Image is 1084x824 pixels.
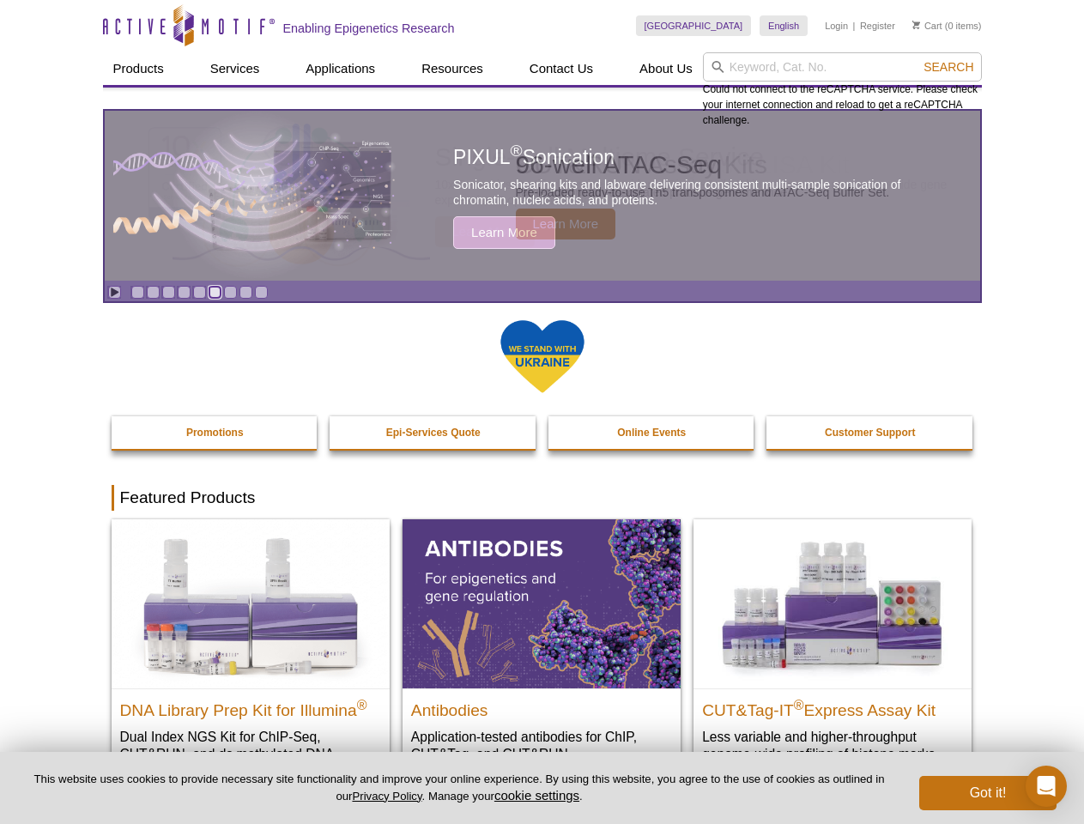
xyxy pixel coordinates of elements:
a: Privacy Policy [352,790,421,803]
a: Contact Us [519,52,603,85]
div: Could not connect to the reCAPTCHA service. Please check your internet connection and reload to g... [703,52,982,128]
p: Less variable and higher-throughput genome-wide profiling of histone marks​. [702,728,963,763]
a: Register [860,20,895,32]
a: CUT&Tag-IT® Express Assay Kit CUT&Tag-IT®Express Assay Kit Less variable and higher-throughput ge... [693,519,972,779]
a: English [760,15,808,36]
h2: Antibodies [411,694,672,719]
a: Go to slide 2 [147,286,160,299]
a: [GEOGRAPHIC_DATA] [636,15,752,36]
span: PIXUL Sonication [453,146,615,168]
li: | [853,15,856,36]
strong: Promotions [186,427,244,439]
h2: Enabling Epigenetics Research [283,21,455,36]
div: Open Intercom Messenger [1026,766,1067,807]
sup: ® [511,142,523,161]
strong: Online Events [617,427,686,439]
a: About Us [629,52,703,85]
a: Go to slide 7 [224,286,237,299]
strong: Epi-Services Quote [386,427,481,439]
a: Services [200,52,270,85]
img: DNA Library Prep Kit for Illumina [112,519,390,688]
span: Learn More [453,216,555,249]
img: PIXUL sonication [113,110,397,282]
a: Go to slide 1 [131,286,144,299]
a: Login [825,20,848,32]
span: Search [924,60,973,74]
a: Go to slide 3 [162,286,175,299]
a: Applications [295,52,385,85]
p: Application-tested antibodies for ChIP, CUT&Tag, and CUT&RUN. [411,728,672,763]
button: Search [918,59,978,75]
p: This website uses cookies to provide necessary site functionality and improve your online experie... [27,772,891,804]
h2: DNA Library Prep Kit for Illumina [120,694,381,719]
a: PIXUL sonication PIXUL®Sonication Sonicator, shearing kits and labware delivering consistent mult... [105,111,980,281]
sup: ® [794,697,804,712]
a: Cart [912,20,942,32]
button: Got it! [919,776,1057,810]
img: CUT&Tag-IT® Express Assay Kit [693,519,972,688]
a: Toggle autoplay [108,286,121,299]
a: Products [103,52,174,85]
a: Go to slide 9 [255,286,268,299]
button: cookie settings [494,788,579,803]
a: Promotions [112,416,319,449]
a: Online Events [548,416,756,449]
strong: Customer Support [825,427,915,439]
a: Epi-Services Quote [330,416,537,449]
a: All Antibodies Antibodies Application-tested antibodies for ChIP, CUT&Tag, and CUT&RUN. [403,519,681,779]
a: Customer Support [766,416,974,449]
sup: ® [357,697,367,712]
input: Keyword, Cat. No. [703,52,982,82]
p: Dual Index NGS Kit for ChIP-Seq, CUT&RUN, and ds methylated DNA assays. [120,728,381,780]
a: Go to slide 6 [209,286,221,299]
h2: CUT&Tag-IT Express Assay Kit [702,694,963,719]
a: Go to slide 5 [193,286,206,299]
a: Go to slide 4 [178,286,191,299]
img: All Antibodies [403,519,681,688]
img: Your Cart [912,21,920,29]
a: DNA Library Prep Kit for Illumina DNA Library Prep Kit for Illumina® Dual Index NGS Kit for ChIP-... [112,519,390,797]
h2: Featured Products [112,485,973,511]
a: Resources [411,52,494,85]
li: (0 items) [912,15,982,36]
article: PIXUL Sonication [105,111,980,281]
a: Go to slide 8 [239,286,252,299]
p: Sonicator, shearing kits and labware delivering consistent multi-sample sonication of chromatin, ... [453,177,941,208]
img: We Stand With Ukraine [500,318,585,395]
